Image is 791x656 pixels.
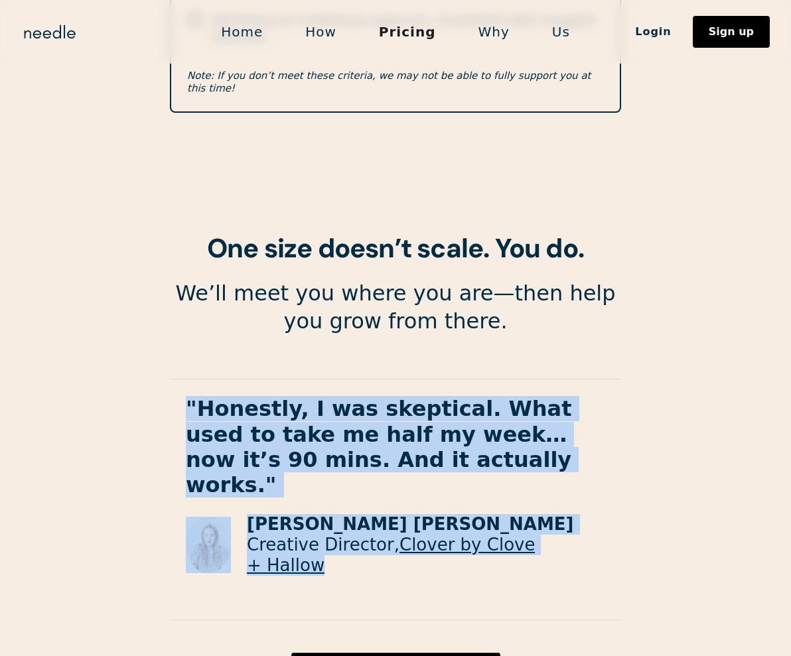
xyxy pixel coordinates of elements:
[531,18,591,46] a: Us
[457,18,531,46] a: Why
[247,514,605,535] p: [PERSON_NAME] [PERSON_NAME]
[358,18,457,46] a: Pricing
[284,18,358,46] a: How
[247,535,605,576] p: Creative Director,
[187,70,591,95] em: Note: If you don’t meet these criteria, we may not be able to fully support you at this time!
[200,18,284,46] a: Home
[709,27,754,37] div: Sign up
[186,396,571,497] strong: "Honestly, I was skeptical. What used to take me half my week… now it’s 90 mins. And it actually ...
[170,232,621,264] h2: One size doesn’t scale. You do.
[614,21,693,43] a: Login
[247,535,535,575] a: Clover by Clove + Hallow
[693,16,770,48] a: Sign up
[170,280,621,335] p: We’ll meet you where you are—then help you grow from there.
